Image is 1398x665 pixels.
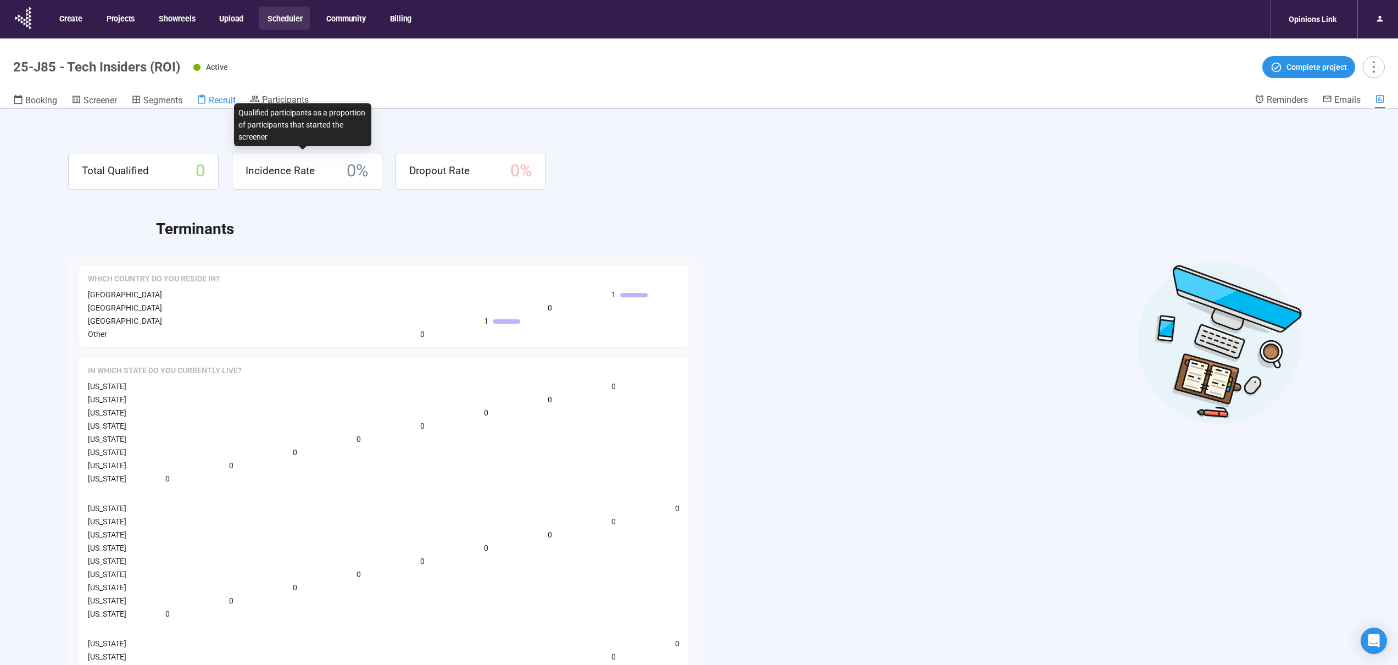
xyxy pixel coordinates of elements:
[1255,94,1308,107] a: Reminders
[88,382,126,391] span: [US_STATE]
[82,163,149,179] span: Total Qualified
[88,570,126,579] span: [US_STATE]
[71,94,117,108] a: Screener
[611,651,616,663] span: 0
[88,504,126,513] span: [US_STATE]
[675,638,679,650] span: 0
[88,408,126,417] span: [US_STATE]
[1361,628,1387,654] div: Open Intercom Messenger
[293,581,297,594] span: 0
[143,95,182,106] span: Segments
[156,217,1330,241] h2: Terminants
[13,59,180,75] h1: 25-J85 - Tech Insiders (ROI)
[88,596,126,605] span: [US_STATE]
[1334,95,1361,105] span: Emails
[420,328,425,340] span: 0
[420,555,425,567] span: 0
[13,94,57,108] a: Booking
[165,608,170,620] span: 0
[611,380,616,392] span: 0
[229,459,233,472] span: 0
[88,422,126,430] span: [US_STATE]
[484,542,488,554] span: 0
[381,7,420,30] button: Billing
[88,530,126,539] span: [US_STATE]
[88,303,162,312] span: [GEOGRAPHIC_DATA]
[1282,9,1343,30] div: Opinions Link
[548,394,552,406] span: 0
[206,63,228,71] span: Active
[548,302,552,314] span: 0
[1366,59,1381,74] span: more
[318,7,373,30] button: Community
[357,568,361,580] span: 0
[250,94,309,107] a: Participants
[88,461,126,470] span: [US_STATE]
[88,544,126,552] span: [US_STATE]
[246,163,315,179] span: Incidence Rate
[1363,56,1385,78] button: more
[357,433,361,445] span: 0
[88,330,107,339] span: Other
[1262,56,1355,78] button: Complete project
[88,290,162,299] span: [GEOGRAPHIC_DATA]
[420,420,425,432] span: 0
[1137,259,1302,425] img: Desktop work notes
[88,652,126,661] span: [US_STATE]
[88,609,126,618] span: [US_STATE]
[88,274,220,285] span: Which country do you reside in?
[675,502,679,514] span: 0
[25,95,57,106] span: Booking
[611,289,616,301] span: 1
[484,407,488,419] span: 0
[83,95,117,106] span: Screener
[196,158,205,185] span: 0
[484,315,488,327] span: 1
[510,158,532,185] span: 0 %
[88,395,126,404] span: [US_STATE]
[293,446,297,458] span: 0
[98,7,142,30] button: Projects
[259,7,310,30] button: Scheduler
[88,557,126,566] span: [US_STATE]
[88,639,126,648] span: [US_STATE]
[88,583,126,592] span: [US_STATE]
[611,516,616,528] span: 0
[347,158,369,185] span: 0 %
[262,95,309,105] span: Participants
[409,163,470,179] span: Dropout Rate
[88,317,162,325] span: [GEOGRAPHIC_DATA]
[229,595,233,607] span: 0
[1286,61,1347,73] span: Complete project
[197,94,236,108] a: Recruit
[88,365,242,376] span: In which state do you currently live?
[1267,95,1308,105] span: Reminders
[51,7,90,30] button: Create
[1322,94,1361,107] a: Emails
[88,448,126,457] span: [US_STATE]
[548,529,552,541] span: 0
[150,7,203,30] button: Showreels
[131,94,182,108] a: Segments
[210,7,251,30] button: Upload
[88,517,126,526] span: [US_STATE]
[88,474,126,483] span: [US_STATE]
[165,473,170,485] span: 0
[209,95,236,106] span: Recruit
[88,435,126,444] span: [US_STATE]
